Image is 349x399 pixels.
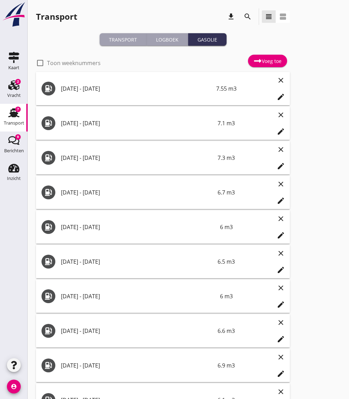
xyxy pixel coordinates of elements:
[36,11,77,22] div: Transport
[61,257,128,266] span: [DATE] - [DATE]
[218,357,235,374] div: 6.9 m3
[61,188,128,197] span: [DATE] - [DATE]
[191,36,224,43] div: Gasolie
[218,323,235,339] div: 6.6 m3
[218,115,235,132] div: 7.1 m3
[277,111,285,119] i: close
[61,292,128,300] span: [DATE] - [DATE]
[15,107,21,112] div: 7
[277,370,285,378] i: edit
[277,284,285,292] i: close
[7,380,21,393] i: account_circle
[188,33,227,46] button: Gasolie
[277,93,285,101] i: edit
[149,36,185,43] div: Logboek
[277,127,285,136] i: edit
[218,149,235,166] div: 7.3 m3
[8,65,19,70] div: Kaart
[265,12,273,21] i: view_headline
[7,93,21,98] div: Vracht
[244,12,252,21] i: search
[61,223,128,231] span: [DATE] - [DATE]
[277,388,285,396] i: close
[227,12,235,21] i: download
[61,154,128,162] span: [DATE] - [DATE]
[15,79,21,84] div: 2
[220,219,233,235] div: 6 m3
[277,76,285,84] i: close
[277,266,285,274] i: edit
[61,119,128,127] span: [DATE] - [DATE]
[61,327,128,335] span: [DATE] - [DATE]
[100,33,147,46] button: Transport
[277,215,285,223] i: close
[4,121,24,125] div: Transport
[277,335,285,343] i: edit
[216,80,237,97] div: 7.55 m3
[47,60,101,66] label: Toon weeknummers
[279,12,287,21] i: view_agenda
[254,57,282,65] div: Voeg toe
[277,180,285,188] i: close
[218,184,235,201] div: 6.7 m3
[4,148,24,153] div: Berichten
[220,288,233,305] div: 6 m3
[277,249,285,257] i: close
[277,162,285,170] i: edit
[61,361,128,370] span: [DATE] - [DATE]
[248,55,287,67] a: Voeg toe
[147,33,188,46] button: Logboek
[15,134,21,140] div: 9
[277,353,285,361] i: close
[1,2,26,27] img: logo-small.a267ee39.svg
[277,300,285,309] i: edit
[102,36,144,43] div: Transport
[277,231,285,239] i: edit
[61,84,128,93] span: [DATE] - [DATE]
[7,176,21,181] div: Inzicht
[277,145,285,154] i: close
[218,253,235,270] div: 6.5 m3
[277,318,285,327] i: close
[277,197,285,205] i: edit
